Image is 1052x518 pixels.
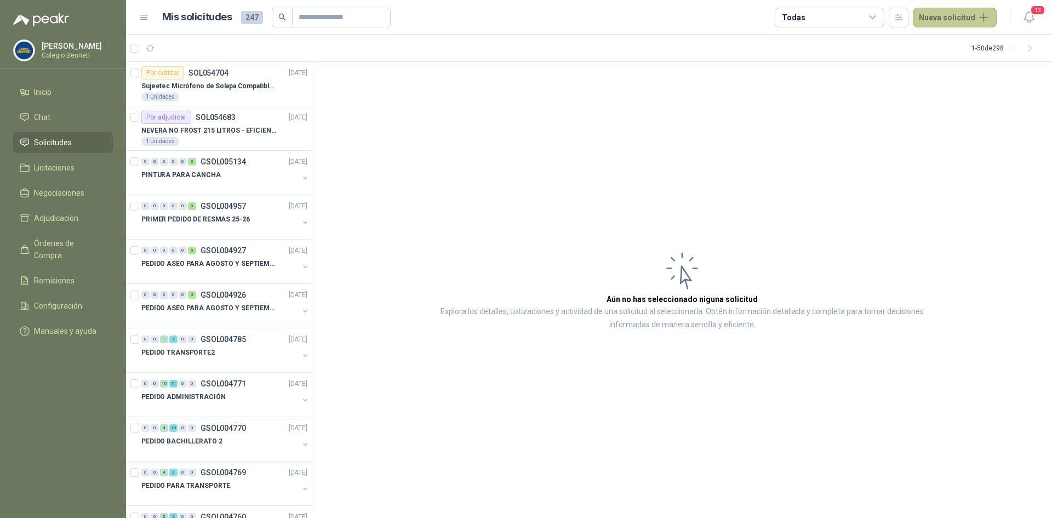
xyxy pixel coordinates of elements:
img: Logo peakr [13,13,69,26]
p: PINTURA PARA CANCHA [141,170,221,180]
div: 0 [188,424,196,432]
div: 0 [160,202,168,210]
a: Manuales y ayuda [13,321,113,341]
div: 0 [141,424,150,432]
div: 0 [141,247,150,254]
div: 0 [160,291,168,299]
span: Órdenes de Compra [34,237,102,261]
span: Chat [34,111,50,123]
div: 0 [151,335,159,343]
div: 0 [179,335,187,343]
div: 0 [160,247,168,254]
p: PEDIDO ASEO PARA AGOSTO Y SEPTIEMBRE 2 [141,259,278,269]
p: GSOL005134 [201,158,246,166]
div: 0 [179,380,187,388]
span: 13 [1030,5,1045,15]
div: 2 [188,291,196,299]
a: Licitaciones [13,157,113,178]
div: 0 [179,424,187,432]
div: 0 [151,424,159,432]
p: GSOL004785 [201,335,246,343]
div: 1 - 50 de 298 [971,39,1039,57]
div: 0 [151,380,159,388]
p: [DATE] [289,68,307,78]
a: Órdenes de Compra [13,233,113,266]
p: GSOL004771 [201,380,246,388]
div: 0 [151,291,159,299]
div: 0 [179,202,187,210]
p: PRIMER PEDIDO DE RESMAS 25-26 [141,214,250,225]
button: Nueva solicitud [913,8,997,27]
p: [DATE] [289,334,307,345]
p: Explora los detalles, cotizaciones y actividad de una solicitud al seleccionarla. Obtén informaci... [422,305,942,332]
div: 0 [141,335,150,343]
a: 0 0 1 2 0 0 GSOL004785[DATE] PEDIDO TRANSPORTE2 [141,333,310,368]
a: Adjudicación [13,208,113,229]
div: 0 [151,247,159,254]
div: 0 [169,158,178,166]
span: Manuales y ayuda [34,325,96,337]
a: Por adjudicarSOL054683[DATE] NEVERA NO FROST 215 LITROS - EFICIENCIA ENERGETICA A1 Unidades [126,106,312,151]
span: 247 [241,11,263,24]
p: GSOL004770 [201,424,246,432]
div: 0 [151,469,159,476]
div: 10 [160,380,168,388]
a: 0 0 4 10 0 0 GSOL004770[DATE] PEDIDO BACHILLERATO 2 [141,422,310,457]
button: 13 [1019,8,1039,27]
div: 0 [141,291,150,299]
p: GSOL004957 [201,202,246,210]
span: Negociaciones [34,187,84,199]
div: 0 [169,247,178,254]
p: PEDIDO PARA TRANSPORTE [141,481,230,491]
div: 0 [151,158,159,166]
p: Colegio Bennett [42,52,110,59]
a: Remisiones [13,270,113,291]
a: Solicitudes [13,132,113,153]
a: 0 0 0 0 0 5 GSOL004927[DATE] PEDIDO ASEO PARA AGOSTO Y SEPTIEMBRE 2 [141,244,310,279]
div: 3 [169,469,178,476]
div: Por cotizar [141,66,184,79]
div: 1 Unidades [141,93,179,101]
span: search [278,13,286,21]
p: [DATE] [289,423,307,434]
p: [DATE] [289,290,307,300]
a: 0 0 4 3 0 0 GSOL004769[DATE] PEDIDO PARA TRANSPORTE [141,466,310,501]
a: 0 0 0 0 0 3 GSOL004957[DATE] PRIMER PEDIDO DE RESMAS 25-26 [141,200,310,235]
div: 1 Unidades [141,137,179,146]
span: Adjudicación [34,212,78,224]
a: 0 0 10 11 0 0 GSOL004771[DATE] PEDIDO ADMINISTRACIÓN [141,377,310,412]
span: Inicio [34,86,52,98]
div: 5 [188,247,196,254]
h3: Aún no has seleccionado niguna solicitud [607,293,758,305]
div: 0 [188,380,196,388]
p: GSOL004927 [201,247,246,254]
div: 10 [169,424,178,432]
p: [DATE] [289,468,307,478]
p: NEVERA NO FROST 215 LITROS - EFICIENCIA ENERGETICA A [141,126,278,136]
div: 2 [169,335,178,343]
div: 4 [160,469,168,476]
a: Inicio [13,82,113,103]
p: [DATE] [289,379,307,389]
p: PEDIDO TRANSPORTE2 [141,348,215,358]
p: GSOL004926 [201,291,246,299]
p: [DATE] [289,112,307,123]
div: 0 [169,291,178,299]
div: 1 [160,335,168,343]
p: SOL054683 [196,113,236,121]
span: Remisiones [34,275,75,287]
div: 0 [141,380,150,388]
div: Todas [782,12,805,24]
div: 0 [141,202,150,210]
span: Licitaciones [34,162,75,174]
a: 0 0 0 0 0 2 GSOL004926[DATE] PEDIDO ASEO PARA AGOSTO Y SEPTIEMBRE [141,288,310,323]
span: Configuración [34,300,82,312]
div: Por adjudicar [141,111,191,124]
div: 0 [151,202,159,210]
p: [PERSON_NAME] [42,42,110,50]
div: 0 [188,469,196,476]
p: [DATE] [289,157,307,167]
div: 0 [160,158,168,166]
span: Solicitudes [34,136,72,149]
div: 0 [169,202,178,210]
